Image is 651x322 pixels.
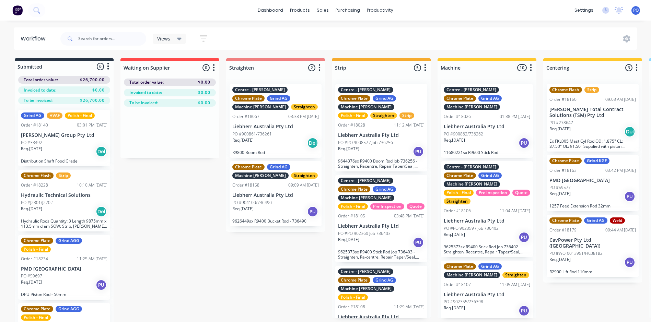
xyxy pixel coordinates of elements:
[394,304,425,310] div: 11:29 AM [DATE]
[519,232,530,243] div: PU
[338,186,370,192] div: Chrome Plate
[338,213,365,219] div: Order #18105
[291,172,318,179] div: Straighten
[500,208,530,214] div: 11:04 AM [DATE]
[21,218,107,229] p: Hydraulic Rods Quantity: 3 Length 9875mm x 113.5mm diam SOW: Strip, [PERSON_NAME], FHCP, Polish
[198,100,210,106] span: $0.00
[549,257,571,263] p: Req. [DATE]
[338,304,365,310] div: Order #18108
[549,203,636,208] p: 1257 Feed Extension Rod 32mm
[232,164,265,170] div: Chrome Plate
[338,95,370,102] div: Chrome Plate
[549,96,577,103] div: Order #18150
[444,208,471,214] div: Order #18106
[549,237,636,249] p: CavPower Pty Ltd ([GEOGRAPHIC_DATA])
[313,5,332,15] div: sales
[338,140,393,146] p: PO #PO 900857 / Job 736256
[77,122,107,128] div: 03:01 PM [DATE]
[80,77,105,83] span: $26,700.00
[56,172,71,179] div: Strip
[549,269,636,274] p: R2900 Lift Rod 110mm
[500,114,530,120] div: 01:38 PM [DATE]
[549,107,636,118] p: [PERSON_NAME] Total Contract Solutions (TSM) Pty Ltd
[198,79,210,85] span: $0.00
[584,217,607,224] div: Grind AG
[21,279,42,285] p: Req. [DATE]
[584,87,599,93] div: Strip
[21,266,107,272] p: PMD [GEOGRAPHIC_DATA]
[633,7,639,13] span: PO
[444,124,530,130] p: Liebherr Australia Pty Ltd
[549,167,577,174] div: Order #18163
[549,158,582,164] div: Chrome Plate
[444,305,465,311] p: Req. [DATE]
[21,273,42,279] p: PO #59697
[444,172,476,179] div: Chrome Plate
[232,114,259,120] div: Order #18067
[129,79,164,85] span: Total order value:
[502,272,529,278] div: Straighten
[444,164,499,170] div: Centre - [PERSON_NAME]
[444,104,500,110] div: Machine [PERSON_NAME]
[21,122,48,128] div: Order #18140
[96,206,107,217] div: Del
[232,87,288,93] div: Centre - [PERSON_NAME]
[56,306,82,312] div: Grind AGG
[21,132,107,138] p: [PERSON_NAME] Group Pty Ltd
[129,90,162,96] span: Invoiced to date:
[77,256,107,262] div: 11:25 AM [DATE]
[444,190,474,196] div: Polish - Final
[232,95,265,102] div: Chrome Plate
[519,305,530,316] div: PU
[129,100,158,106] span: To be invoiced:
[444,218,530,224] p: Liebherr Australia Pty Ltd
[444,95,476,102] div: Chrome Plate
[307,206,318,217] div: PU
[444,198,470,204] div: Straighten
[288,182,319,188] div: 09:09 AM [DATE]
[267,95,290,102] div: Grind AG
[56,238,82,244] div: Grind AGG
[413,237,424,248] div: PU
[232,218,319,224] p: 9626449sx R9400 Bucket Rod - 736490
[444,87,499,93] div: Centre - [PERSON_NAME]
[77,182,107,188] div: 10:10 AM [DATE]
[21,192,107,198] p: Hydraulic Technical Solutions
[338,203,368,210] div: Polish - Final
[21,140,42,146] p: PO #33492
[549,139,636,149] p: Ex FKL005 Mast Cyl Rod OD: 1.875" CL: 87.50" OL: 91.50" Supplied with piston attached. SOW: Strip...
[444,231,465,238] p: Req. [DATE]
[476,190,510,196] div: Pre Inspection
[18,235,110,300] div: Chrome PlateGrind AGGPolish - FinalOrder #1823411:25 AM [DATE]PMD [GEOGRAPHIC_DATA]PO #59697Req.[...
[519,138,530,148] div: PU
[338,286,394,292] div: Machine [PERSON_NAME]
[547,84,639,152] div: Chrome FlashStripOrder #1815009:03 AM [DATE][PERSON_NAME] Total Contract Solutions (TSM) Pty LtdP...
[232,124,319,130] p: Liebherr Australia Pty Ltd
[338,112,368,119] div: Polish - Final
[232,104,289,110] div: Machine [PERSON_NAME]
[338,237,359,243] p: Req. [DATE]
[232,131,272,137] p: PO #900861/736261
[21,306,53,312] div: Chrome Plate
[338,132,425,138] p: Liebherr Australia Pty Ltd
[338,195,394,201] div: Machine [PERSON_NAME]
[338,122,365,128] div: Order #18028
[624,191,635,202] div: PU
[157,35,170,42] span: Views
[24,87,56,93] span: Invoiced to date:
[21,238,53,244] div: Chrome Plate
[444,282,471,288] div: Order #18107
[444,225,499,231] p: PO #PO 902359 / Job 736402
[394,213,425,219] div: 03:48 PM [DATE]
[338,146,359,152] p: Req. [DATE]
[407,203,425,210] div: Quote
[335,175,427,262] div: Centre - [PERSON_NAME]Chrome PlateGrind AGMachine [PERSON_NAME]Polish - FinalPre InspectionQuoteO...
[373,186,396,192] div: Grind AG
[549,184,571,191] p: PO #59577
[21,146,42,152] p: Req. [DATE]
[338,87,393,93] div: Centre - [PERSON_NAME]
[21,172,54,179] div: Chrome Flash
[338,223,425,229] p: Liebherr Australia Pty Ltd
[287,5,313,15] div: products
[370,203,404,210] div: Pre Inspection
